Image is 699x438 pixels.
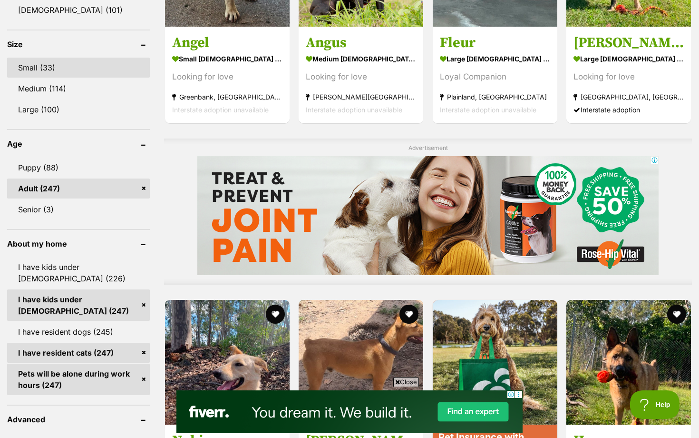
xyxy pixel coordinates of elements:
[7,179,150,199] a: Adult (247)
[306,106,402,114] span: Interstate adoption unavailable
[573,34,684,52] h3: [PERSON_NAME]
[7,322,150,342] a: I have resident dogs (245)
[440,106,536,114] span: Interstate adoption unavailable
[630,390,680,419] iframe: Help Scout Beacon - Open
[7,239,150,248] header: About my home
[7,257,150,289] a: I have kids under [DEMOGRAPHIC_DATA] (226)
[440,90,550,103] strong: Plainland, [GEOGRAPHIC_DATA]
[573,90,684,103] strong: [GEOGRAPHIC_DATA], [GEOGRAPHIC_DATA]
[172,90,282,103] strong: Greenbank, [GEOGRAPHIC_DATA]
[440,70,550,83] div: Loyal Companion
[7,199,150,219] a: Senior (3)
[7,364,150,395] a: Pets will be alone during work hours (247)
[7,58,150,78] a: Small (33)
[299,27,423,123] a: Angus medium [DEMOGRAPHIC_DATA] Dog Looking for love [PERSON_NAME][GEOGRAPHIC_DATA], [GEOGRAPHIC_...
[299,300,423,425] img: Jack Scar (Jax) - Staffordshire Bull Terrier Dog
[440,52,550,66] strong: large [DEMOGRAPHIC_DATA] Dog
[306,34,416,52] h3: Angus
[7,158,150,178] a: Puppy (88)
[566,27,691,123] a: [PERSON_NAME] large [DEMOGRAPHIC_DATA] Dog Looking for love [GEOGRAPHIC_DATA], [GEOGRAPHIC_DATA] ...
[266,305,285,324] button: favourite
[433,27,557,123] a: Fleur large [DEMOGRAPHIC_DATA] Dog Loyal Companion Plainland, [GEOGRAPHIC_DATA] Interstate adopti...
[7,415,150,424] header: Advanced
[573,70,684,83] div: Looking for love
[164,139,692,285] div: Advertisement
[7,40,150,49] header: Size
[197,156,659,275] iframe: Advertisement
[393,377,419,387] span: Close
[566,300,691,425] img: Hero - German Shepherd Dog
[7,289,150,321] a: I have kids under [DEMOGRAPHIC_DATA] (247)
[573,103,684,116] div: Interstate adoption
[172,34,282,52] h3: Angel
[573,52,684,66] strong: large [DEMOGRAPHIC_DATA] Dog
[667,305,686,324] button: favourite
[7,100,150,119] a: Large (100)
[7,139,150,148] header: Age
[176,390,523,433] iframe: Advertisement
[7,79,150,99] a: Medium (114)
[165,27,290,123] a: Angel small [DEMOGRAPHIC_DATA] Dog Looking for love Greenbank, [GEOGRAPHIC_DATA] Interstate adopt...
[440,34,550,52] h3: Fleur
[400,305,419,324] button: favourite
[165,300,290,425] img: Noki - Border Collie x White Swiss Shepherd Dog
[306,90,416,103] strong: [PERSON_NAME][GEOGRAPHIC_DATA], [GEOGRAPHIC_DATA]
[7,343,150,363] a: I have resident cats (247)
[306,52,416,66] strong: medium [DEMOGRAPHIC_DATA] Dog
[172,106,269,114] span: Interstate adoption unavailable
[172,52,282,66] strong: small [DEMOGRAPHIC_DATA] Dog
[172,70,282,83] div: Looking for love
[306,70,416,83] div: Looking for love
